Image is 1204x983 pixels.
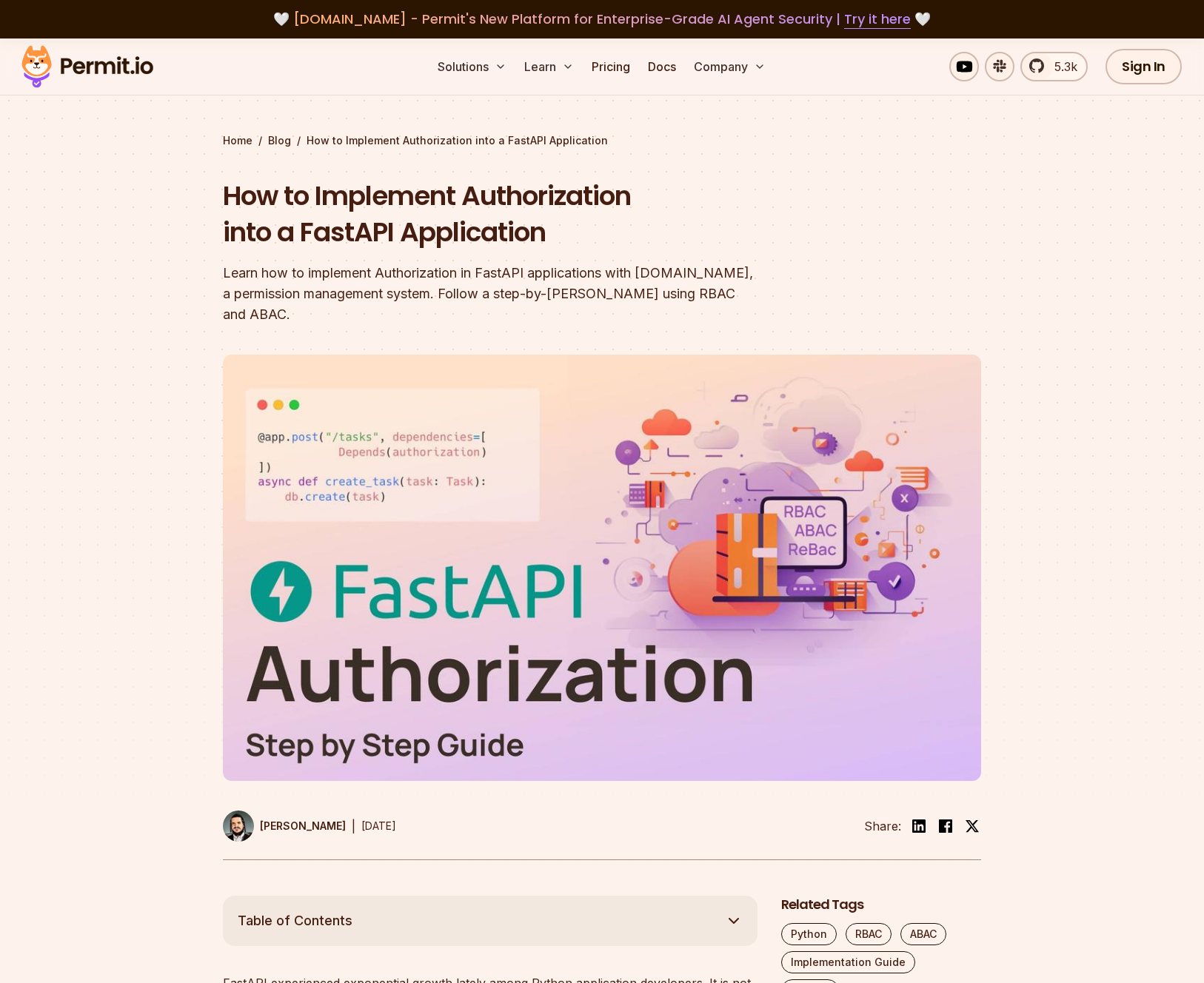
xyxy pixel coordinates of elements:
[432,52,512,81] button: Solutions
[688,52,772,81] button: Company
[781,951,915,973] a: Implementation Guide
[268,133,291,148] a: Blog
[844,10,911,29] a: Try it here
[781,923,837,945] a: Python
[1046,58,1077,76] span: 5.3k
[1106,49,1182,84] a: Sign In
[781,896,981,914] h2: Related Tags
[642,52,682,81] a: Docs
[586,52,636,81] a: Pricing
[293,10,911,28] span: [DOMAIN_NAME] - Permit's New Platform for Enterprise-Grade AI Agent Security |
[223,811,254,842] img: Gabriel L. Manor
[910,817,928,835] img: linkedin
[864,817,901,835] li: Share:
[352,817,355,835] div: |
[260,819,346,833] p: [PERSON_NAME]
[965,819,980,833] img: twitter
[223,178,792,251] h1: How to Implement Authorization into a FastAPI Application
[900,923,946,945] a: ABAC
[223,133,981,148] div: / /
[223,263,792,325] div: Learn how to implement Authorization in FastAPI applications with [DOMAIN_NAME], a permission man...
[937,817,954,835] img: facebook
[15,41,160,92] img: Permit logo
[1020,52,1088,81] a: 5.3k
[223,133,252,148] a: Home
[223,811,346,842] a: [PERSON_NAME]
[361,819,396,832] time: [DATE]
[223,896,757,946] button: Table of Contents
[238,910,352,931] span: Table of Contents
[36,9,1168,30] div: 🤍 🤍
[223,355,981,781] img: How to Implement Authorization into a FastAPI Application
[518,52,580,81] button: Learn
[846,923,892,945] a: RBAC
